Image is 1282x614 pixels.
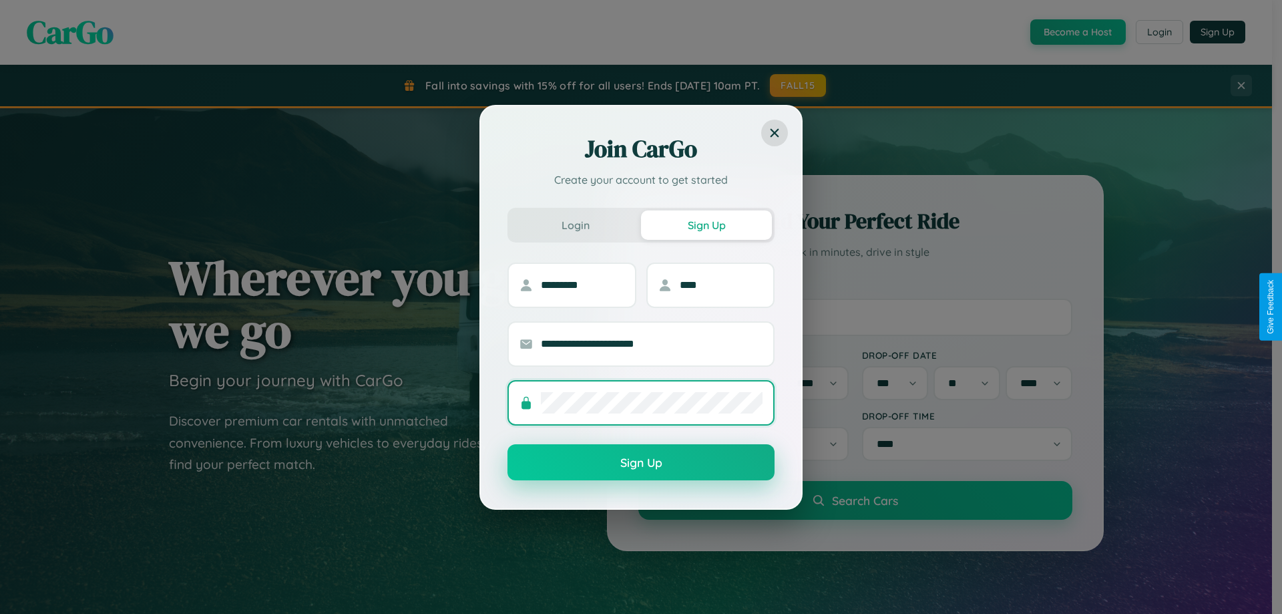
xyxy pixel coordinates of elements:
p: Create your account to get started [507,172,775,188]
button: Sign Up [641,210,772,240]
div: Give Feedback [1266,280,1275,334]
h2: Join CarGo [507,133,775,165]
button: Sign Up [507,444,775,480]
button: Login [510,210,641,240]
